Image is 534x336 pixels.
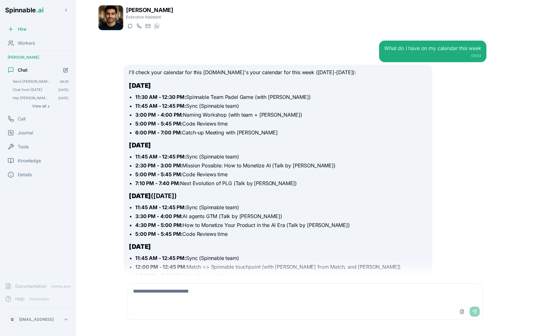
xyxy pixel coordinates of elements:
[60,79,69,84] span: 08:00
[129,243,151,250] strong: [DATE]
[135,264,187,270] strong: 12:00 PM - 12:45 PM:
[135,153,186,160] strong: 11:45 AM - 12:45 PM:
[135,153,427,160] li: Sync (Spinnable team)
[135,231,182,237] strong: 5:00 PM - 5:45 PM:
[135,212,427,220] li: AI agents GTM (Talk by [PERSON_NAME])
[384,53,481,58] div: 09:54
[129,141,151,149] strong: [DATE]
[3,52,74,62] div: [PERSON_NAME]
[129,191,427,200] h2: ([DATE])
[135,213,183,219] strong: 3:30 PM - 4:00 PM:
[135,102,427,110] li: Sync (Spinnable team)
[18,158,41,164] span: Knowledge
[144,22,151,30] button: Send email to tariq.muller@getspinnable.ai
[135,221,427,229] li: How to Monetize Your Product in the AI Era (Talk by [PERSON_NAME])
[10,102,71,110] button: Show all conversations
[18,130,33,136] span: Journal
[27,296,51,302] span: Coming Soon
[135,171,182,178] strong: 5:00 PM - 5:45 PM:
[13,96,49,100] span: Hey Tariq let's do a naming workshop part 2. next monday at 3pm. Invite the entire spinnable team...
[18,144,29,150] span: Tools
[135,204,186,210] strong: 11:45 AM - 12:45 PM:
[135,272,427,280] li: Code Reviews time
[135,94,186,100] strong: 11:30 AM - 12:30 PM:
[135,129,427,136] li: Catch-up Meeting with [PERSON_NAME]
[135,112,183,118] strong: 3:00 PM - 4:00 PM:
[13,79,51,84] span: Send Gil a WhatsApp reminder to redeem his Devin subscription using this LinkedIn post link: http...
[135,162,182,169] strong: 2:30 PM - 3:00 PM:
[135,263,427,271] li: Match <> Spinnable touchpoint (with [PERSON_NAME] from Match, and [PERSON_NAME])
[135,162,427,169] li: Mission Possible: How to Monetize AI (Talk by [PERSON_NAME])
[98,5,123,30] img: Tariq Muller
[5,313,71,326] button: G[EMAIL_ADDRESS]
[18,171,32,178] span: Details
[15,296,25,302] span: Help
[135,120,182,127] strong: 5:00 PM - 5:45 PM:
[135,255,186,261] strong: 11:45 AM - 12:45 PM:
[5,6,43,14] span: Spinnable
[135,111,427,119] li: Naming Workshop (with team + [PERSON_NAME])
[384,44,481,52] div: What do I have on my calendar this week
[135,120,427,127] li: Code Reviews time
[154,23,159,29] img: WhatsApp
[135,22,143,30] button: Start a call with Tariq Muller
[135,180,180,186] strong: 7:10 PM - 7:40 PM:
[135,93,427,101] li: Spinnable Team Padel Game (with [PERSON_NAME])
[153,22,160,30] button: WhatsApp
[135,230,427,238] li: Code Reviews time
[135,129,182,136] strong: 6:00 PM - 7:00 PM:
[135,103,186,109] strong: 11:45 AM - 12:45 PM:
[18,40,35,46] span: Workers
[135,222,183,228] strong: 4:30 PM - 5:00 PM:
[60,65,71,75] button: Start new chat
[11,317,14,322] span: G
[129,192,151,200] strong: [DATE]
[135,171,427,178] li: Code Reviews time
[135,273,182,279] strong: 5:00 PM - 5:45 PM:
[129,82,151,89] strong: [DATE]
[49,283,73,289] span: Coming Soon
[19,317,54,322] p: [EMAIL_ADDRESS]
[18,67,28,73] span: Chat
[18,26,26,32] span: Hire
[36,6,43,14] span: .ai
[135,179,427,187] li: Next Evolution of PLG (Talk by [PERSON_NAME])
[15,283,47,289] span: Documentation
[135,254,427,262] li: Sync (Spinnable team)
[135,204,427,211] li: Sync (Spinnable team)
[126,22,134,30] button: Start a chat with Tariq Muller
[32,104,46,109] span: View all
[58,87,69,92] span: [DATE]
[13,87,49,92] span: Chat from 07/10/2025
[48,104,50,109] span: ›
[126,15,173,20] p: Executive Assistant
[18,116,25,122] span: Call
[129,68,427,77] p: I'll check your calendar for this [DOMAIN_NAME]'s your calendar for this week ([DATE]-[DATE]):
[58,96,69,100] span: [DATE]
[126,6,173,15] h1: [PERSON_NAME]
